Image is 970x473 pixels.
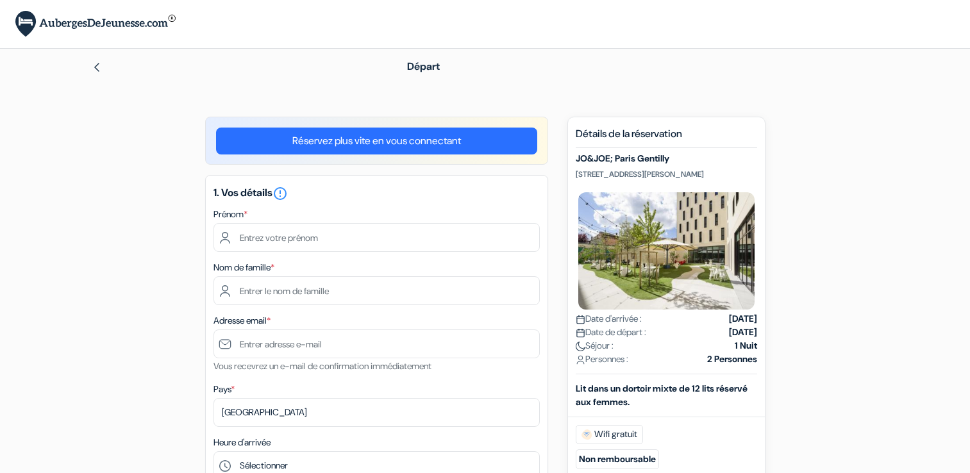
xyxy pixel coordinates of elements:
[576,353,628,366] span: Personnes :
[576,355,585,365] img: user_icon.svg
[213,329,540,358] input: Entrer adresse e-mail
[576,169,757,179] p: [STREET_ADDRESS][PERSON_NAME]
[216,128,537,154] a: Réservez plus vite en vous connectant
[576,312,642,326] span: Date d'arrivée :
[581,429,592,440] img: free_wifi.svg
[213,360,431,372] small: Vous recevrez un e-mail de confirmation immédiatement
[576,425,643,444] span: Wifi gratuit
[576,342,585,351] img: moon.svg
[576,128,757,148] h5: Détails de la réservation
[729,312,757,326] strong: [DATE]
[576,326,646,339] span: Date de départ :
[576,449,659,469] small: Non remboursable
[213,261,274,274] label: Nom de famille
[213,436,271,449] label: Heure d'arrivée
[407,60,440,73] span: Départ
[213,383,235,396] label: Pays
[213,276,540,305] input: Entrer le nom de famille
[576,383,748,408] b: Lit dans un dortoir mixte de 12 lits réservé aux femmes.
[272,186,288,201] i: error_outline
[729,326,757,339] strong: [DATE]
[92,62,102,72] img: left_arrow.svg
[272,186,288,199] a: error_outline
[576,328,585,338] img: calendar.svg
[707,353,757,366] strong: 2 Personnes
[15,11,176,37] img: AubergesDeJeunesse.com
[576,153,757,164] h5: JO&JOE; Paris Gentilly
[213,223,540,252] input: Entrez votre prénom
[213,314,271,328] label: Adresse email
[213,186,540,201] h5: 1. Vos détails
[576,315,585,324] img: calendar.svg
[576,339,614,353] span: Séjour :
[735,339,757,353] strong: 1 Nuit
[213,208,247,221] label: Prénom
